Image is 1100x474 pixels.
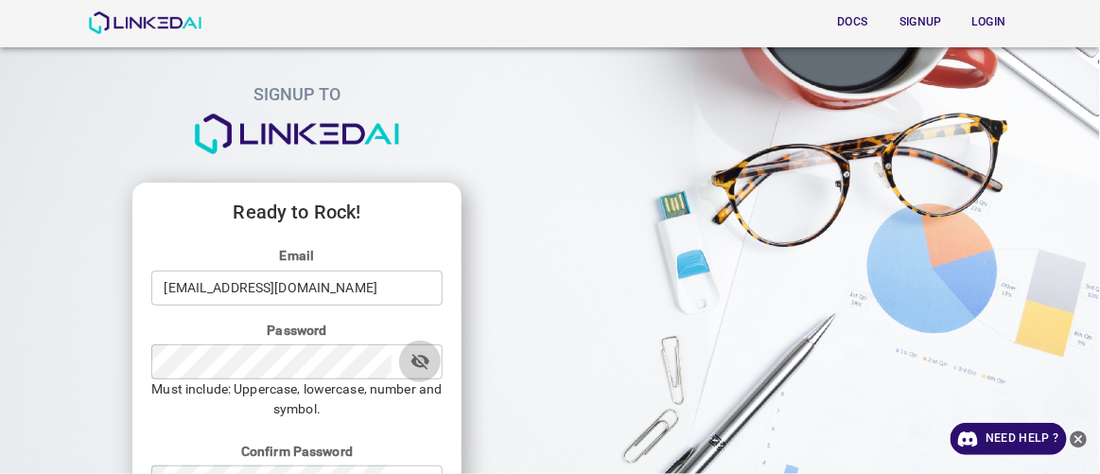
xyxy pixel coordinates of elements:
[132,85,463,104] h4: SIGNUP TO
[819,3,887,42] a: Docs
[151,321,444,340] label: Password
[151,246,444,265] label: Email
[151,202,444,237] h3: Ready to Rock!
[955,3,1023,42] a: Login
[151,379,444,419] span: Must include:
[88,11,202,34] img: LinkedAI
[193,114,401,155] img: logo.png
[959,7,1020,38] button: Login
[887,3,955,42] a: Signup
[234,381,442,416] span: Uppercase, lowercase, number and symbol.
[951,423,1067,455] a: Need Help ?
[151,442,444,461] label: Confirm Password
[1067,423,1091,455] button: close-help
[891,7,952,38] button: Signup
[823,7,883,38] button: Docs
